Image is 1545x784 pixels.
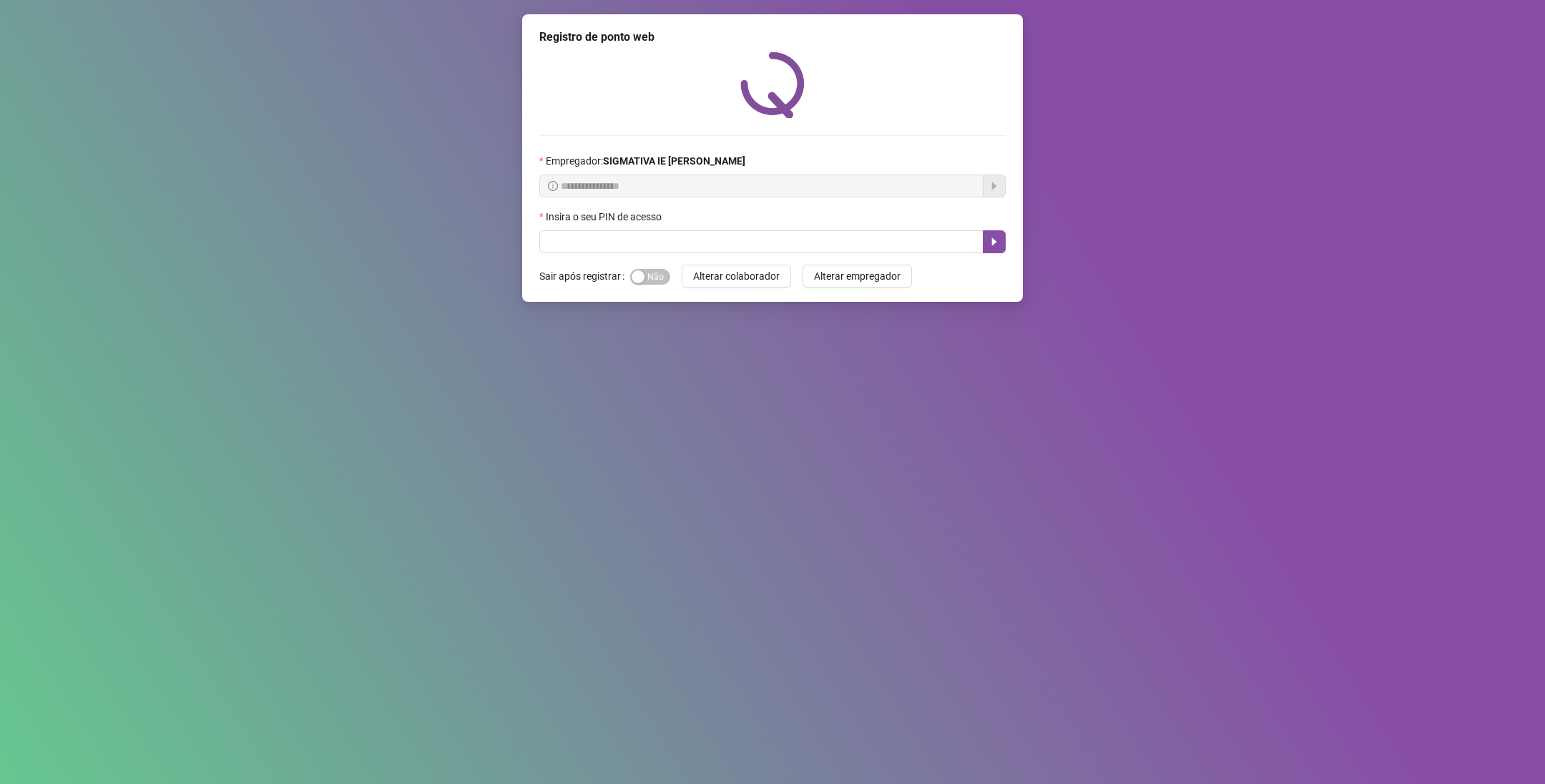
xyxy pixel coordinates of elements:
[546,153,745,169] span: Empregador :
[539,209,671,225] label: Insira o seu PIN de acesso
[539,265,630,288] label: Sair após registrar
[814,268,901,284] span: Alterar empregador
[740,52,805,118] img: QRPoint
[989,236,1000,248] span: caret-right
[548,181,558,191] span: info-circle
[539,29,1006,46] div: Registro de ponto web
[693,268,780,284] span: Alterar colaborador
[803,265,912,288] button: Alterar empregador
[682,265,791,288] button: Alterar colaborador
[603,155,745,167] strong: SIGMATIVA IE [PERSON_NAME]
